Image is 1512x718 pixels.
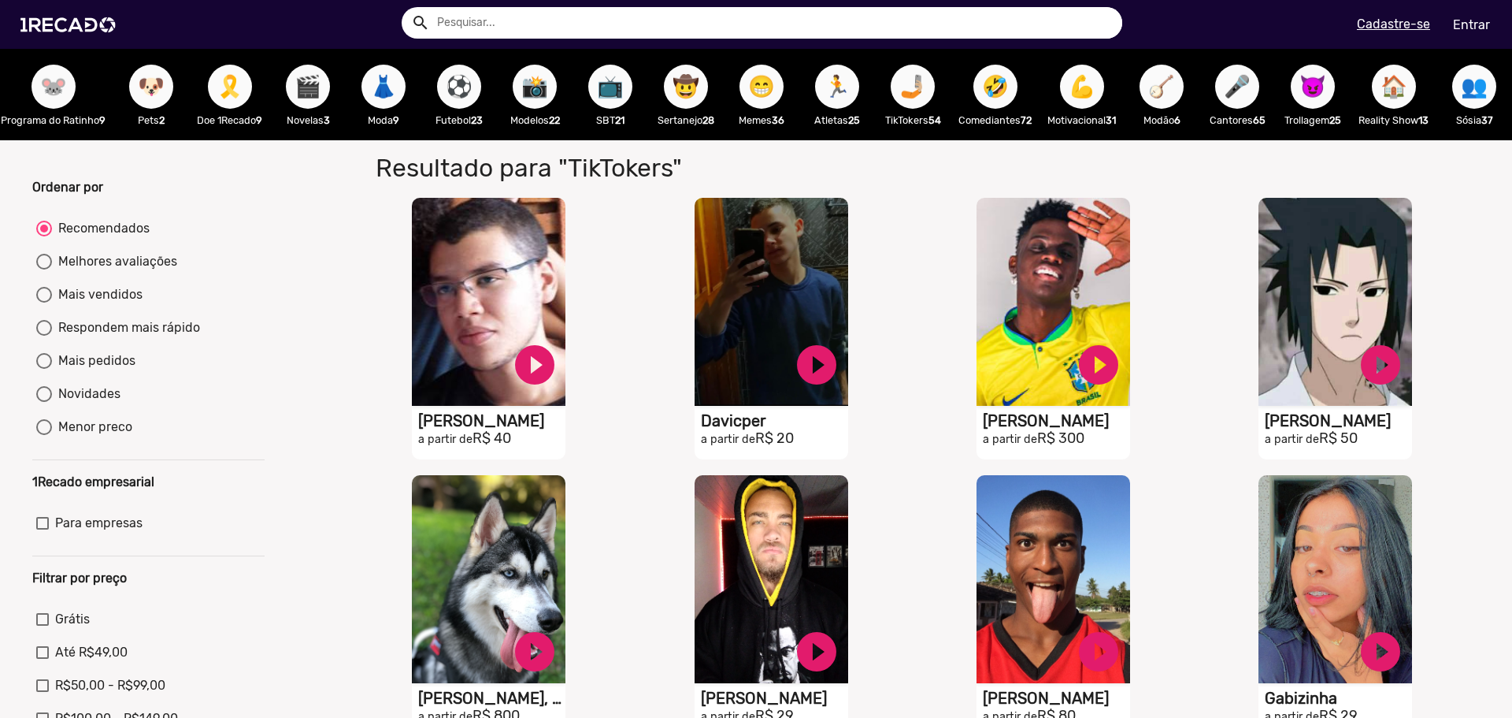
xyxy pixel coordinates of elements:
[1265,433,1319,446] small: a partir de
[370,65,397,109] span: 👗
[418,689,565,708] h1: [PERSON_NAME], O Husky
[695,475,848,683] video: S1RECADO vídeos dedicados para fãs e empresas
[701,433,755,446] small: a partir de
[364,153,1092,183] h1: Resultado para "TikTokers"
[883,113,943,128] p: TikTokers
[295,65,321,109] span: 🎬
[412,475,565,683] video: S1RECADO vídeos dedicados para fãs e empresas
[983,433,1037,446] small: a partir de
[1299,65,1326,109] span: 😈
[928,114,941,126] b: 54
[513,65,557,109] button: 📸
[1258,198,1412,406] video: S1RECADO vídeos dedicados para fãs e empresas
[208,65,252,109] button: 🎗️
[1132,113,1191,128] p: Modão
[1357,341,1404,389] a: play_circle_filled
[1224,65,1251,109] span: 🎤
[976,198,1130,406] video: S1RECADO vídeos dedicados para fãs e empresas
[40,65,67,109] span: 🐭
[815,65,859,109] button: 🏃
[1283,113,1343,128] p: Trollagem
[588,65,632,109] button: 📺
[1075,628,1122,675] a: play_circle_filled
[505,113,565,128] p: Modelos
[324,114,330,126] b: 3
[597,65,624,109] span: 📺
[32,571,127,586] b: Filtrar por preço
[664,65,708,109] button: 🤠
[807,113,867,128] p: Atletas
[1481,114,1493,126] b: 37
[1357,628,1404,675] a: play_circle_filled
[55,514,143,533] span: Para empresas
[1380,65,1407,109] span: 🏠
[891,65,935,109] button: 🤳🏼
[1021,114,1032,126] b: 72
[429,113,489,128] p: Futebol
[1265,411,1412,430] h1: [PERSON_NAME]
[32,474,154,489] b: 1Recado empresarial
[446,65,472,109] span: ⚽
[425,7,1122,39] input: Pesquisar...
[1140,65,1184,109] button: 🪕
[656,113,716,128] p: Sertanejo
[732,113,791,128] p: Memes
[437,65,481,109] button: ⚽
[1358,113,1429,128] p: Reality Show
[521,65,548,109] span: 📸
[1174,114,1180,126] b: 6
[549,114,560,126] b: 22
[1291,65,1335,109] button: 😈
[1,113,106,128] p: Programa do Ratinho
[121,113,181,128] p: Pets
[511,341,558,389] a: play_circle_filled
[393,114,399,126] b: 9
[976,475,1130,683] video: S1RECADO vídeos dedicados para fãs e empresas
[197,113,262,128] p: Doe 1Recado
[701,689,848,708] h1: [PERSON_NAME]
[739,65,784,109] button: 😁
[1443,11,1500,39] a: Entrar
[1148,65,1175,109] span: 🪕
[1106,114,1116,126] b: 31
[1253,114,1266,126] b: 65
[695,198,848,406] video: S1RECADO vídeos dedicados para fãs e empresas
[983,430,1130,448] h2: R$ 300
[361,65,406,109] button: 👗
[1452,65,1496,109] button: 👥
[701,411,848,430] h1: Davicper
[1357,17,1430,32] u: Cadastre-se
[278,113,338,128] p: Novelas
[99,114,106,126] b: 9
[55,676,165,695] span: R$50,00 - R$99,00
[138,65,165,109] span: 🐶
[412,198,565,406] video: S1RECADO vídeos dedicados para fãs e empresas
[511,628,558,675] a: play_circle_filled
[701,430,848,448] h2: R$ 20
[1069,65,1095,109] span: 💪
[31,65,76,109] button: 🐭
[1047,113,1116,128] p: Motivacional
[471,114,483,126] b: 23
[1265,430,1412,448] h2: R$ 50
[1215,65,1259,109] button: 🎤
[32,180,103,195] b: Ordenar por
[580,113,640,128] p: SBT
[702,114,714,126] b: 28
[52,252,177,271] div: Melhores avaliações
[354,113,413,128] p: Moda
[983,411,1130,430] h1: [PERSON_NAME]
[159,114,165,126] b: 2
[1329,114,1341,126] b: 25
[1418,114,1429,126] b: 13
[1265,689,1412,708] h1: Gabizinha
[958,113,1032,128] p: Comediantes
[52,285,143,304] div: Mais vendidos
[673,65,699,109] span: 🤠
[1461,65,1488,109] span: 👥
[793,341,840,389] a: play_circle_filled
[899,65,926,109] span: 🤳🏼
[52,219,150,238] div: Recomendados
[52,318,200,337] div: Respondem mais rápido
[1258,475,1412,683] video: S1RECADO vídeos dedicados para fãs e empresas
